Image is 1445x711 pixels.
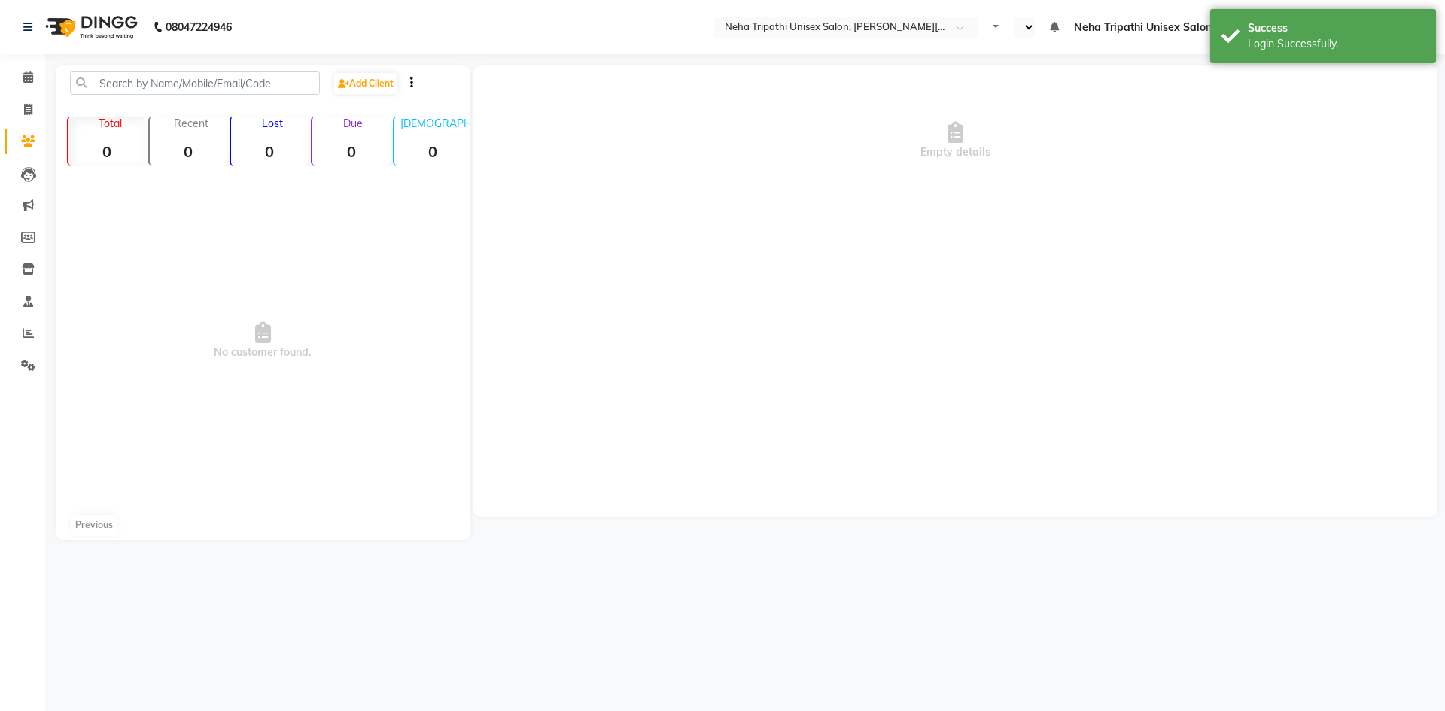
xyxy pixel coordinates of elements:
[56,172,470,510] span: No customer found.
[1074,20,1416,35] span: Neha Tripathi Unisex Salon, [PERSON_NAME][GEOGRAPHIC_DATA]
[315,117,389,130] p: Due
[156,117,227,130] p: Recent
[231,142,308,161] strong: 0
[70,71,320,95] input: Search by Name/Mobile/Email/Code
[75,117,145,130] p: Total
[400,117,471,130] p: [DEMOGRAPHIC_DATA]
[334,73,397,94] a: Add Client
[394,142,471,161] strong: 0
[38,6,141,48] img: logo
[166,6,232,48] b: 08047224946
[68,142,145,161] strong: 0
[237,117,308,130] p: Lost
[150,142,227,161] strong: 0
[312,142,389,161] strong: 0
[1248,20,1425,36] div: Success
[473,65,1437,216] div: Empty details
[1248,36,1425,52] div: Login Successfully.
